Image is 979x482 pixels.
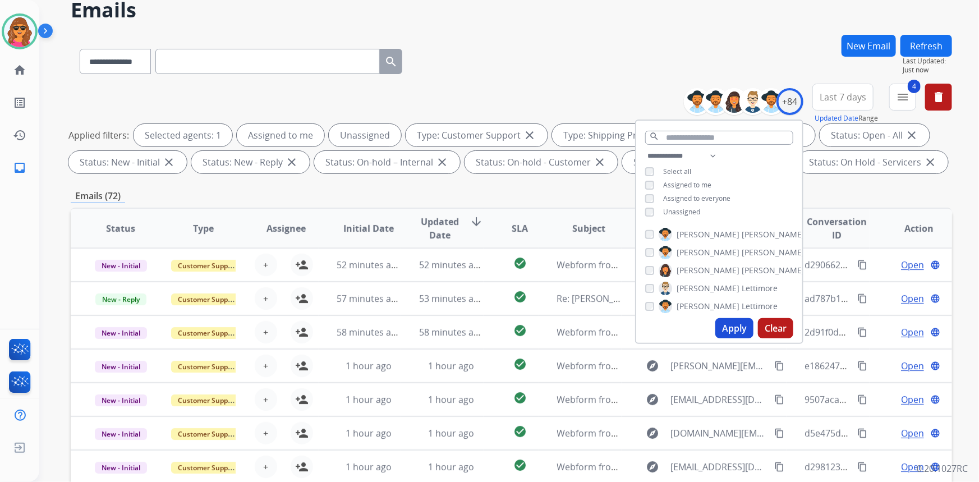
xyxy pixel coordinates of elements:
[930,327,940,337] mat-icon: language
[295,426,309,440] mat-icon: person_add
[930,260,940,270] mat-icon: language
[622,151,793,173] div: Status: On Hold - Pending Parts
[171,260,244,272] span: Customer Support
[171,293,244,305] span: Customer Support
[263,359,268,373] span: +
[255,321,277,343] button: +
[930,293,940,304] mat-icon: language
[900,35,952,57] button: Refresh
[255,456,277,478] button: +
[428,360,474,372] span: 1 hour ago
[95,327,147,339] span: New - Initial
[903,57,952,66] span: Last Updated:
[932,90,945,104] mat-icon: delete
[285,155,298,169] mat-icon: close
[742,247,805,258] span: [PERSON_NAME]
[649,131,659,141] mat-icon: search
[742,265,805,276] span: [PERSON_NAME]
[329,124,401,146] div: Unassigned
[857,293,867,304] mat-icon: content_copy
[4,16,35,47] img: avatar
[557,461,811,473] span: Webform from [EMAIL_ADDRESS][DOMAIN_NAME] on [DATE]
[337,326,402,338] span: 58 minutes ago
[193,222,214,235] span: Type
[13,96,26,109] mat-icon: list_alt
[908,80,921,93] span: 4
[419,259,484,271] span: 52 minutes ago
[742,301,778,312] span: Lettimore
[671,426,769,440] span: [DOMAIN_NAME][EMAIL_ADDRESS][DOMAIN_NAME]
[870,209,952,248] th: Action
[774,361,784,371] mat-icon: content_copy
[903,66,952,75] span: Just now
[901,393,924,406] span: Open
[776,88,803,115] div: +84
[593,155,606,169] mat-icon: close
[552,124,699,146] div: Type: Shipping Protection
[162,155,176,169] mat-icon: close
[774,428,784,438] mat-icon: content_copy
[263,258,268,272] span: +
[419,326,484,338] span: 58 minutes ago
[774,462,784,472] mat-icon: content_copy
[71,189,125,203] p: Emails (72)
[513,290,527,304] mat-icon: check_circle
[295,393,309,406] mat-icon: person_add
[758,318,793,338] button: Clear
[901,426,924,440] span: Open
[671,393,769,406] span: [EMAIL_ADDRESS][DOMAIN_NAME]
[930,428,940,438] mat-icon: language
[742,229,805,240] span: [PERSON_NAME]
[428,461,474,473] span: 1 hour ago
[171,428,244,440] span: Customer Support
[842,35,896,57] button: New Email
[255,388,277,411] button: +
[901,359,924,373] span: Open
[557,326,811,338] span: Webform from [EMAIL_ADDRESS][DOMAIN_NAME] on [DATE]
[857,462,867,472] mat-icon: content_copy
[663,207,700,217] span: Unassigned
[671,460,769,474] span: [EMAIL_ADDRESS][DOMAIN_NAME]
[901,258,924,272] span: Open
[646,460,660,474] mat-icon: explore
[266,222,306,235] span: Assignee
[901,460,924,474] span: Open
[13,63,26,77] mat-icon: home
[106,222,135,235] span: Status
[677,229,739,240] span: [PERSON_NAME]
[384,55,398,68] mat-icon: search
[346,393,392,406] span: 1 hour ago
[557,259,811,271] span: Webform from [EMAIL_ADDRESS][DOMAIN_NAME] on [DATE]
[513,458,527,472] mat-icon: check_circle
[663,180,711,190] span: Assigned to me
[263,292,268,305] span: +
[905,128,918,142] mat-icon: close
[820,124,930,146] div: Status: Open - All
[805,259,979,271] span: d2906629-77be-4a16-ade6-b72c38a68789
[95,260,147,272] span: New - Initial
[917,462,968,475] p: 0.20.1027RC
[815,113,878,123] span: Range
[255,355,277,377] button: +
[512,222,528,235] span: SLA
[295,292,309,305] mat-icon: person_add
[805,292,979,305] span: ad787b12-287c-4e5e-84eb-8b6c892d4776
[646,359,660,373] mat-icon: explore
[805,326,977,338] span: 2d91f0d0-6b9f-4be1-b839-429a328304db
[513,425,527,438] mat-icon: check_circle
[896,90,909,104] mat-icon: menu
[255,254,277,276] button: +
[513,357,527,371] mat-icon: check_circle
[857,361,867,371] mat-icon: content_copy
[68,128,129,142] p: Applied filters:
[742,283,778,294] span: Lettimore
[134,124,232,146] div: Selected agents: 1
[346,427,392,439] span: 1 hour ago
[513,391,527,405] mat-icon: check_circle
[13,161,26,175] mat-icon: inbox
[805,215,868,242] span: Conversation ID
[857,260,867,270] mat-icon: content_copy
[470,215,483,228] mat-icon: arrow_downward
[901,325,924,339] span: Open
[343,222,394,235] span: Initial Date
